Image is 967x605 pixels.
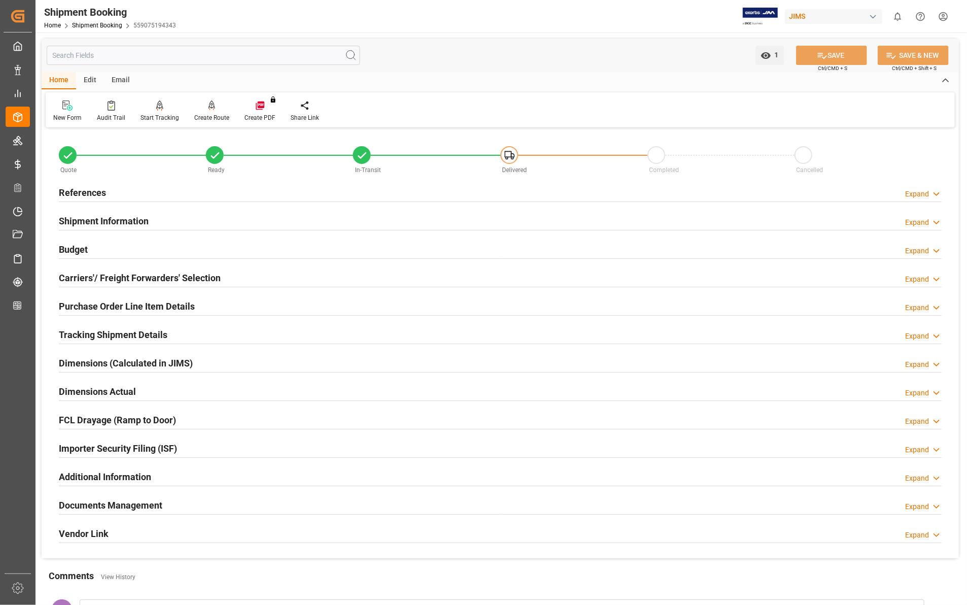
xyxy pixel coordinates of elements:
h2: Importer Security Filing (ISF) [59,442,177,455]
span: Ready [208,166,225,174]
div: Start Tracking [140,113,179,122]
div: Expand [905,189,929,199]
div: Expand [905,246,929,256]
h2: Shipment Information [59,214,149,228]
div: Audit Trail [97,113,125,122]
h2: Dimensions (Calculated in JIMS) [59,356,193,370]
h2: Vendor Link [59,527,109,541]
input: Search Fields [47,46,360,65]
a: Home [44,22,61,29]
div: New Form [53,113,82,122]
div: Expand [905,388,929,398]
div: Expand [905,274,929,285]
h2: Carriers'/ Freight Forwarders' Selection [59,271,221,285]
div: Expand [905,331,929,342]
div: Expand [905,416,929,427]
div: Expand [905,359,929,370]
button: Help Center [909,5,932,28]
div: Shipment Booking [44,5,176,20]
div: Expand [905,217,929,228]
button: SAVE & NEW [878,46,949,65]
a: View History [101,574,135,581]
span: Ctrl/CMD + S [818,64,847,72]
img: Exertis%20JAM%20-%20Email%20Logo.jpg_1722504956.jpg [743,8,778,25]
span: Ctrl/CMD + Shift + S [892,64,937,72]
span: Delivered [502,166,527,174]
h2: Documents Management [59,498,162,512]
span: 1 [771,51,779,59]
div: Create Route [194,113,229,122]
button: SAVE [796,46,867,65]
h2: Comments [49,569,94,583]
span: Completed [649,166,679,174]
span: Quote [61,166,77,174]
div: Share Link [291,113,319,122]
span: In-Transit [355,166,381,174]
h2: FCL Drayage (Ramp to Door) [59,413,176,427]
div: Expand [905,473,929,484]
button: show 0 new notifications [886,5,909,28]
a: Shipment Booking [72,22,122,29]
div: Expand [905,445,929,455]
div: Edit [76,72,104,89]
div: Expand [905,501,929,512]
h2: References [59,186,106,199]
div: Email [104,72,137,89]
div: Home [42,72,76,89]
div: Expand [905,530,929,541]
button: open menu [756,46,784,65]
h2: Purchase Order Line Item Details [59,299,195,313]
div: Expand [905,302,929,313]
span: Cancelled [796,166,823,174]
h2: Additional Information [59,470,151,484]
button: JIMS [785,7,886,26]
h2: Dimensions Actual [59,385,136,398]
h2: Budget [59,243,88,256]
h2: Tracking Shipment Details [59,328,167,342]
div: JIMS [785,9,882,24]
